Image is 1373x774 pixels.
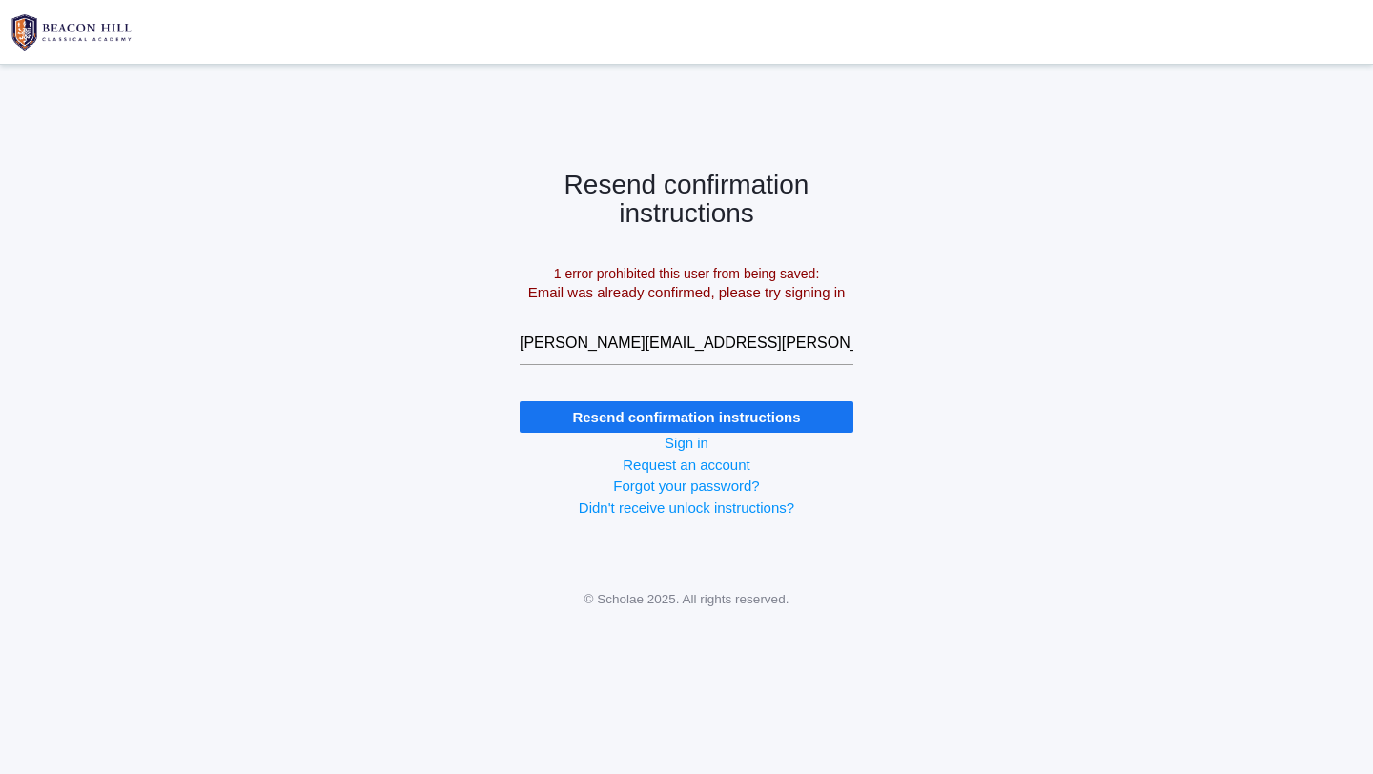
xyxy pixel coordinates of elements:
a: Didn't receive unlock instructions? [579,499,794,516]
h2: 1 error prohibited this user from being saved: [520,267,853,281]
a: Request an account [623,457,749,473]
a: Sign in [665,435,708,451]
input: Email [520,322,853,365]
h2: Resend confirmation instructions [520,171,853,230]
input: Resend confirmation instructions [520,401,853,433]
a: Forgot your password? [613,478,759,494]
li: Email was already confirmed, please try signing in [520,282,853,304]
